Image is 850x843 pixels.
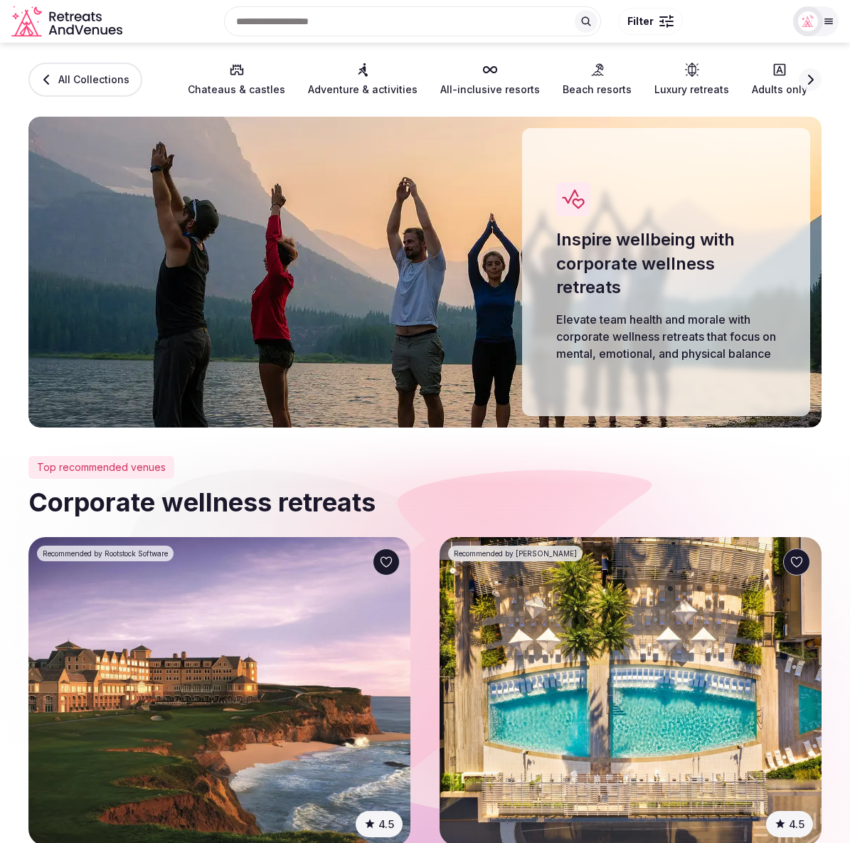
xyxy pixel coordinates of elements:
span: Beach resorts [563,83,632,97]
span: Recommended by Rootstock Software [43,548,168,558]
a: All-inclusive resorts [440,63,540,97]
a: Luxury retreats [654,63,729,97]
div: Top recommended venues [28,456,174,479]
span: Adventure & activities [308,83,418,97]
a: All Collections [28,63,142,97]
button: Filter [618,8,683,35]
p: Elevate team health and morale with corporate wellness retreats that focus on mental, emotional, ... [556,311,776,362]
span: 4.5 [789,817,804,832]
h2: Corporate wellness retreats [28,484,822,520]
span: All-inclusive resorts [440,83,540,97]
a: Chateaus & castles [188,63,285,97]
a: Visit the homepage [11,6,125,38]
span: Filter [627,14,654,28]
span: Luxury retreats [654,83,729,97]
span: Recommended by [PERSON_NAME] [454,548,577,558]
img: Corporate wellness retreats [28,117,822,428]
img: miaceralde [798,11,818,31]
span: Chateaus & castles [188,83,285,97]
h1: Inspire wellbeing with corporate wellness retreats [556,228,776,299]
button: 4.5 [356,811,403,837]
span: 4.5 [378,817,394,832]
span: All Collections [58,73,129,87]
a: Adults only [752,63,807,97]
a: Beach resorts [563,63,632,97]
a: Adventure & activities [308,63,418,97]
div: Recommended by Zapier [448,546,583,561]
button: 4.5 [766,811,813,837]
span: Adults only [752,83,807,97]
div: Recommended by Rootstock Software [37,546,174,561]
svg: Retreats and Venues company logo [11,6,125,38]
